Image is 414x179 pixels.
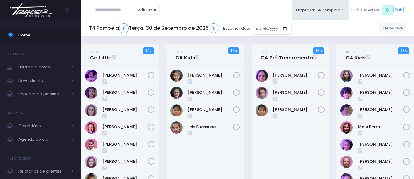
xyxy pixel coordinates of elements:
[273,107,318,113] a: [PERSON_NAME]
[401,48,403,53] strong: 2
[170,70,183,82] img: Beatriz Abrell Ribeiro
[18,31,74,39] span: Home
[256,87,268,99] img: Ivy Miki Miessa Guadanuci
[102,107,148,113] a: [PERSON_NAME]
[340,156,353,168] img: Paola baldin Barreto Armentano
[256,104,268,116] img: Júlia Ayumi Tiba
[188,89,233,96] a: [PERSON_NAME]
[340,104,353,116] img: LIZ WHITAKER DE ALMEIDA BORGES
[358,89,403,96] a: [PERSON_NAME]
[135,5,160,15] a: Adicionar
[318,49,322,53] small: / 12
[102,141,148,147] a: [PERSON_NAME]
[260,49,270,55] small: 17:00
[85,70,97,82] img: Alice Mattos
[175,49,195,61] a: 16:00GA Kids
[209,23,218,33] a: ❯
[358,158,403,165] a: [PERSON_NAME]
[18,90,67,98] span: Importar da planilha
[89,23,218,33] h5: T4 Pompeia Terça, 30 de Setembro de 2025
[358,72,403,78] a: [PERSON_NAME]
[85,104,97,116] img: Eloah Meneguim Tenorio
[18,167,67,175] span: Relatórios de clientes
[119,23,129,33] a: ❮
[358,124,403,130] a: Malu Barra
[316,48,318,53] strong: 9
[346,49,366,61] a: 18:00GA Kids
[273,89,318,96] a: [PERSON_NAME]
[395,7,402,13] a: Sair
[89,21,292,36] div: Escolher data:
[90,49,112,61] a: 15:00Ga Little
[18,77,67,85] span: Novo cliente
[18,63,67,71] span: Lista de clientes
[346,49,355,55] small: 18:00
[85,87,97,99] img: Antonella Zappa Marques
[340,70,353,82] img: Filomena Caruso Grano
[188,72,233,78] a: [PERSON_NAME]
[170,87,183,99] img: Julia Abrell Ribeiro
[273,72,318,78] a: [PERSON_NAME]
[85,121,97,134] img: Júlia Meneguim Merlo
[379,23,407,33] a: Treino livre
[382,5,393,15] span: S
[340,87,353,99] img: Isabela dela plata souza
[18,135,67,143] span: Agenda do dia
[90,49,100,55] small: 15:00
[102,72,148,78] a: [PERSON_NAME]
[260,49,313,61] a: 17:00GA Pré Treinamento
[188,124,233,130] a: Lais Suassuna
[8,107,23,119] h4: Agenda
[18,122,67,130] span: Calendário
[85,139,97,151] img: Nicole Esteves Fabri
[403,49,407,53] small: / 10
[102,124,148,130] a: [PERSON_NAME]
[102,158,148,165] a: [PERSON_NAME]
[230,48,233,53] strong: 8
[175,49,185,55] small: 16:00
[188,107,233,113] a: [PERSON_NAME]
[8,48,24,60] h4: Clientes
[358,141,403,147] a: [PERSON_NAME]
[147,49,151,53] small: / 12
[351,7,359,13] span: Olá,
[170,121,183,134] img: Lais Suassuna
[349,3,406,17] div: [ ]
[360,7,379,13] span: Giovana
[340,139,353,151] img: Nina amorim
[340,121,353,134] img: Malu Barra Guirro
[233,49,237,53] small: / 12
[170,104,183,116] img: Júlia Ayumi Tiba
[256,70,268,82] img: Antonella Rossi Paes Previtalli
[85,156,97,168] img: Olívia Marconato Pizzo
[102,89,148,96] a: [PERSON_NAME]
[145,48,147,53] strong: 5
[358,107,403,113] a: [PERSON_NAME]
[8,152,30,165] h4: Relatórios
